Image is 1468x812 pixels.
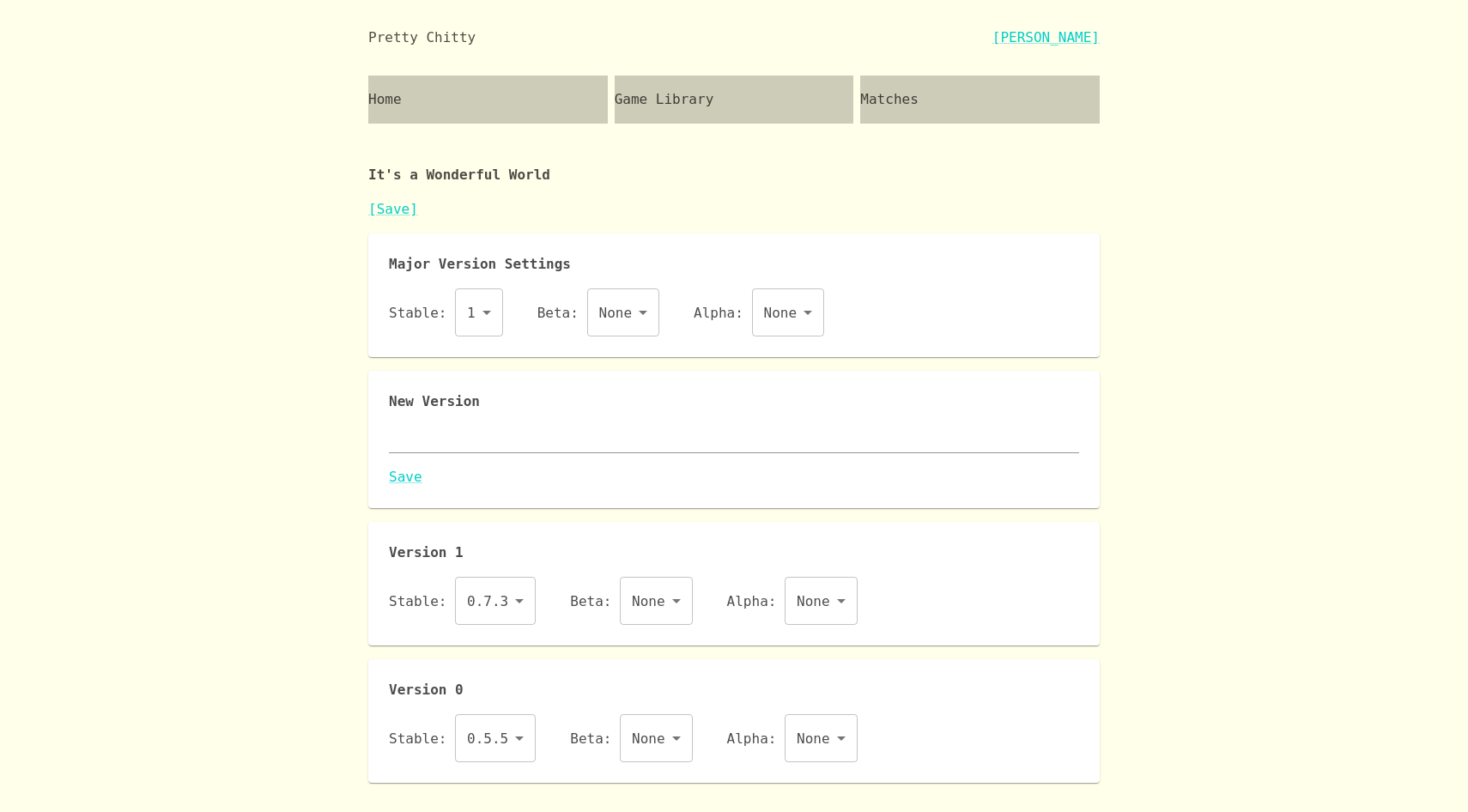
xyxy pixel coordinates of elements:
div: Pretty Chitty [368,27,476,48]
a: Save [389,467,1079,488]
div: None [587,288,660,336]
p: Version 1 [389,542,1079,563]
div: 0.5.5 [455,714,536,762]
div: 0.7.3 [455,577,536,625]
p: New Version [389,391,1079,412]
a: [PERSON_NAME] [992,27,1100,48]
a: [Save] [368,201,418,217]
div: Stable: [389,288,503,336]
div: Beta: [570,577,692,625]
p: Major Version Settings [389,254,1079,275]
div: None [785,577,858,625]
div: 1 [455,288,503,336]
div: Alpha: [694,288,824,336]
div: Beta: [537,288,659,336]
a: Home [368,76,608,124]
div: Stable: [389,714,536,762]
div: Alpha: [727,714,858,762]
div: None [620,714,693,762]
div: None [785,714,858,762]
a: Matches [860,76,1100,124]
p: It's a Wonderful World [368,137,1100,199]
div: Stable: [389,577,536,625]
a: Game Library [615,76,854,124]
div: None [620,577,693,625]
div: None [752,288,825,336]
p: Version 0 [389,680,1079,700]
div: Beta: [570,714,692,762]
div: Alpha: [727,577,858,625]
